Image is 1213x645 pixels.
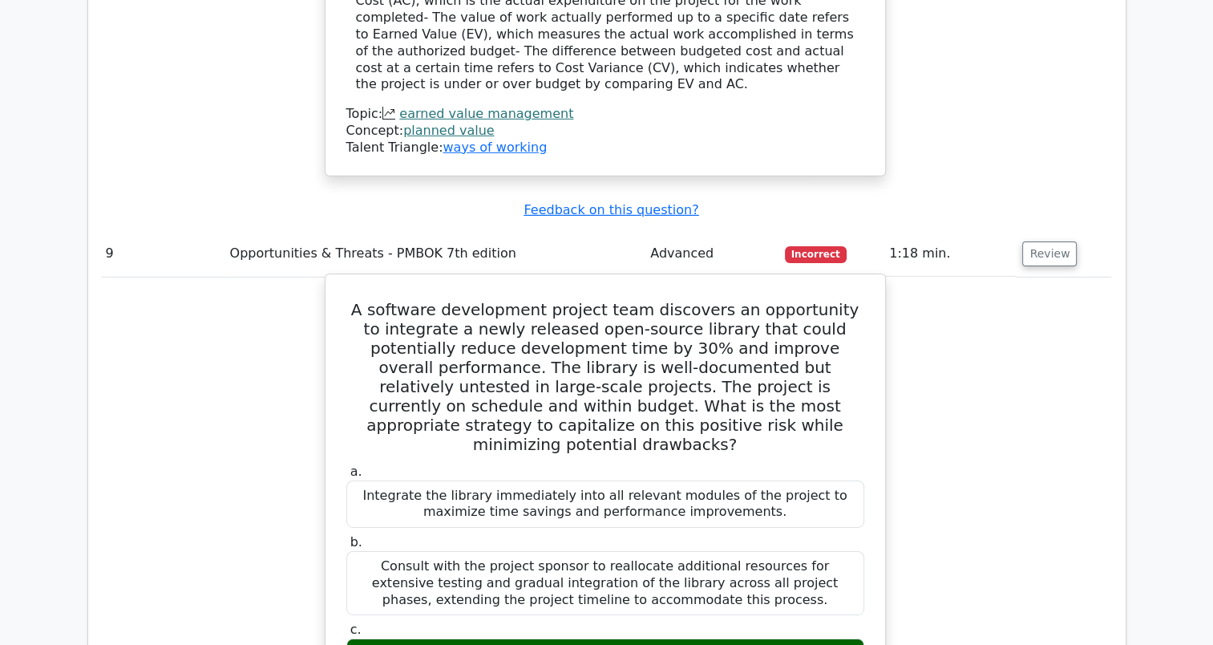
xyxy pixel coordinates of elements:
span: c. [350,622,362,637]
h5: A software development project team discovers an opportunity to integrate a newly released open-s... [345,300,866,454]
td: Advanced [644,231,778,277]
a: earned value management [399,106,573,121]
a: ways of working [443,140,547,155]
a: Feedback on this question? [524,202,698,217]
td: 1:18 min. [883,231,1016,277]
div: Consult with the project sponsor to reallocate additional resources for extensive testing and gra... [346,551,864,615]
div: Integrate the library immediately into all relevant modules of the project to maximize time savin... [346,481,864,529]
div: Talent Triangle: [346,106,864,156]
td: 9 [99,231,224,277]
td: Opportunities & Threats - PMBOK 7th edition [224,231,645,277]
div: Concept: [346,123,864,140]
span: a. [350,464,362,479]
span: b. [350,534,362,550]
a: planned value [403,123,494,138]
span: Incorrect [785,246,847,262]
div: Topic: [346,106,864,123]
button: Review [1022,241,1077,266]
